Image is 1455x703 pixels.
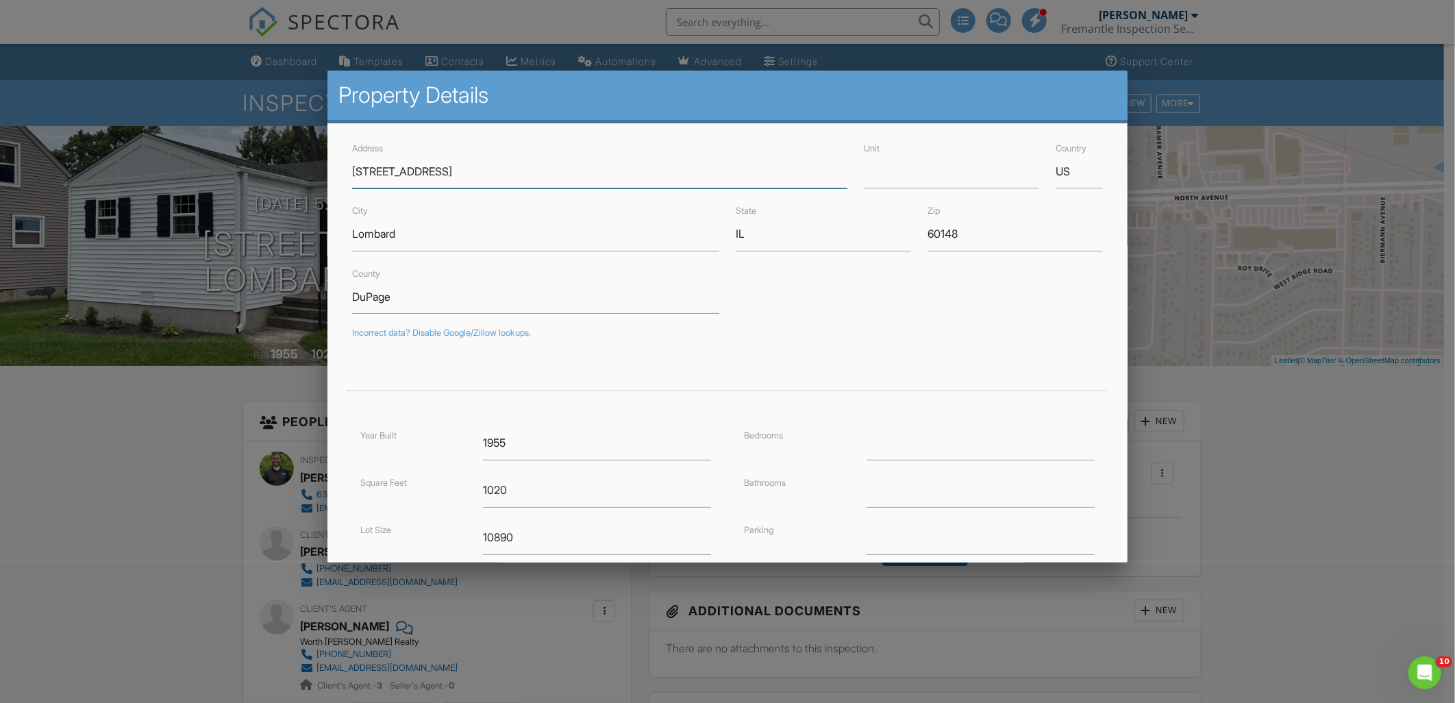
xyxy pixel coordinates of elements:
[928,206,940,216] label: Zip
[744,430,783,440] label: Bedrooms
[352,328,1103,338] div: Incorrect data? Disable Google/Zillow lookups.
[1056,143,1086,153] label: Country
[352,206,368,216] label: City
[736,206,756,216] label: State
[360,430,397,440] label: Year Built
[1408,656,1441,689] iframe: Intercom live chat
[1437,656,1452,667] span: 10
[360,524,391,534] label: Lot Size
[352,143,383,153] label: Address
[744,524,773,534] label: Parking
[352,268,380,278] label: County
[360,477,407,487] label: Square Feet
[744,477,786,487] label: Bathrooms
[864,143,880,153] label: Unit
[338,82,1117,109] h2: Property Details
